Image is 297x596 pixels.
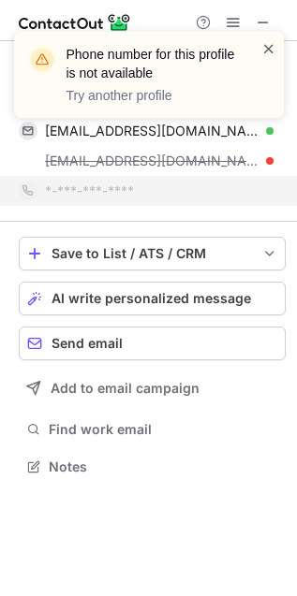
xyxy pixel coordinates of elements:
div: Save to List / ATS / CRM [52,246,253,261]
span: Add to email campaign [51,381,200,396]
p: Try another profile [67,86,239,105]
button: AI write personalized message [19,282,286,315]
span: Notes [49,458,278,475]
button: Send email [19,327,286,360]
header: Phone number for this profile is not available [67,45,239,82]
img: warning [27,45,57,75]
button: save-profile-one-click [19,237,286,270]
img: ContactOut v5.3.10 [19,11,131,34]
button: Find work email [19,416,286,443]
button: Add to email campaign [19,371,286,405]
span: Find work email [49,421,278,438]
span: [EMAIL_ADDRESS][DOMAIN_NAME] [45,153,260,169]
span: Send email [52,336,123,351]
span: AI write personalized message [52,291,251,306]
button: Notes [19,454,286,480]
